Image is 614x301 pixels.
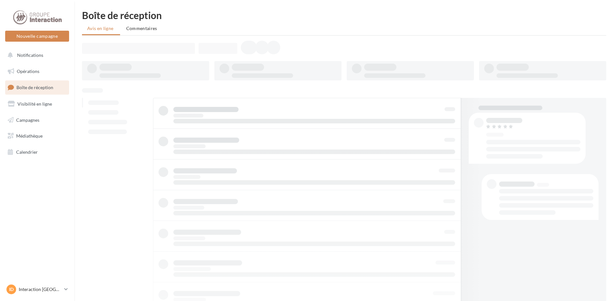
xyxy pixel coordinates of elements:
[4,129,70,143] a: Médiathèque
[17,52,43,58] span: Notifications
[9,286,14,293] span: ID
[5,31,69,42] button: Nouvelle campagne
[17,68,39,74] span: Opérations
[4,48,68,62] button: Notifications
[16,133,43,139] span: Médiathèque
[16,117,39,122] span: Campagnes
[4,65,70,78] a: Opérations
[4,80,70,94] a: Boîte de réception
[4,145,70,159] a: Calendrier
[126,26,157,31] span: Commentaires
[19,286,62,293] p: Interaction [GEOGRAPHIC_DATA]
[82,10,606,20] div: Boîte de réception
[4,113,70,127] a: Campagnes
[5,283,69,296] a: ID Interaction [GEOGRAPHIC_DATA]
[16,85,53,90] span: Boîte de réception
[17,101,52,107] span: Visibilité en ligne
[4,97,70,111] a: Visibilité en ligne
[16,149,38,155] span: Calendrier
